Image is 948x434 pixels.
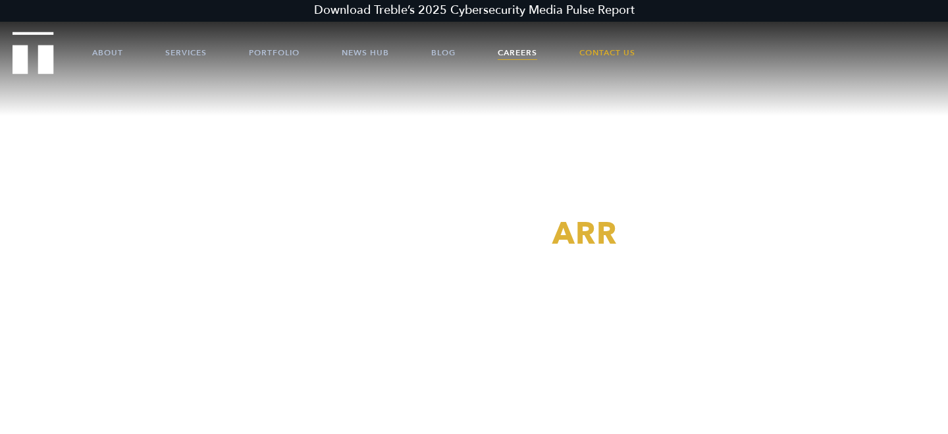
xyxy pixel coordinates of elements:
[92,33,123,72] a: About
[552,213,618,255] span: ARR
[498,33,537,72] a: Careers
[249,33,300,72] a: Portfolio
[165,33,207,72] a: Services
[342,33,389,72] a: News Hub
[13,32,54,74] img: Treble logo
[431,33,456,72] a: Blog
[579,33,635,72] a: Contact Us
